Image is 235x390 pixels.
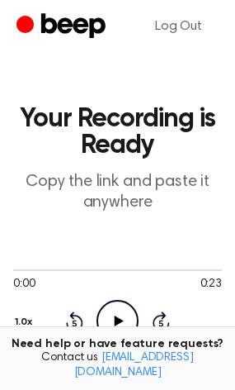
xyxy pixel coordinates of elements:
a: Log Out [139,7,219,46]
a: Beep [16,11,110,43]
button: 1.0x [13,308,39,336]
p: Copy the link and paste it anywhere [13,172,222,213]
span: Contact us [10,351,225,380]
span: 0:00 [13,276,35,293]
h1: Your Recording is Ready [13,106,222,159]
span: 0:23 [200,276,222,293]
a: [EMAIL_ADDRESS][DOMAIN_NAME] [74,352,194,378]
